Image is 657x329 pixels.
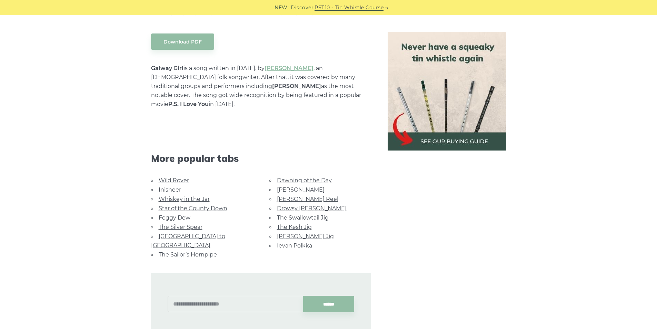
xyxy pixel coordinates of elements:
[159,186,181,193] a: Inisheer
[388,32,506,151] img: tin whistle buying guide
[265,65,313,71] a: [PERSON_NAME]
[159,205,227,212] a: Star of the County Down
[159,224,202,230] a: The Silver Spear
[277,233,334,240] a: [PERSON_NAME] Jig
[151,33,214,50] a: Download PDF
[168,101,209,107] strong: P.S. I Love You
[277,224,312,230] a: The Kesh Jig
[151,233,225,249] a: [GEOGRAPHIC_DATA] to [GEOGRAPHIC_DATA]
[277,186,325,193] a: [PERSON_NAME]
[277,214,329,221] a: The Swallowtail Jig
[159,196,210,202] a: Whiskey in the Jar
[151,65,183,71] strong: Galway Girl
[151,153,371,164] span: More popular tabs
[277,242,312,249] a: Ievan Polkka
[277,205,347,212] a: Drowsy [PERSON_NAME]
[151,64,371,109] p: is a song written in [DATE]. by , an [DEMOGRAPHIC_DATA] folk songwriter. After that, it was cover...
[277,196,338,202] a: [PERSON_NAME] Reel
[315,4,384,12] a: PST10 - Tin Whistle Course
[159,177,189,184] a: Wild Rover
[277,177,332,184] a: Dawning of the Day
[159,251,217,258] a: The Sailor’s Hornpipe
[275,4,289,12] span: NEW:
[272,83,321,89] strong: [PERSON_NAME]
[159,214,190,221] a: Foggy Dew
[291,4,313,12] span: Discover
